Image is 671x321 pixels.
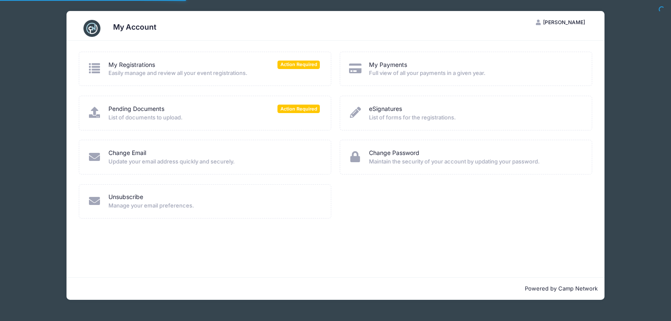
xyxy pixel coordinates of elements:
[529,15,592,30] button: [PERSON_NAME]
[369,105,402,113] a: eSignatures
[73,285,598,293] p: Powered by Camp Network
[277,61,320,69] span: Action Required
[369,61,407,69] a: My Payments
[113,22,156,31] h3: My Account
[277,105,320,113] span: Action Required
[369,113,581,122] span: List of forms for the registrations.
[108,113,320,122] span: List of documents to upload.
[108,149,146,158] a: Change Email
[543,19,585,25] span: [PERSON_NAME]
[108,61,155,69] a: My Registrations
[108,105,164,113] a: Pending Documents
[369,158,581,166] span: Maintain the security of your account by updating your password.
[108,69,320,77] span: Easily manage and review all your event registrations.
[108,202,320,210] span: Manage your email preferences.
[108,193,143,202] a: Unsubscribe
[369,69,581,77] span: Full view of all your payments in a given year.
[369,149,419,158] a: Change Password
[83,20,100,37] img: CampNetwork
[108,158,320,166] span: Update your email address quickly and securely.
